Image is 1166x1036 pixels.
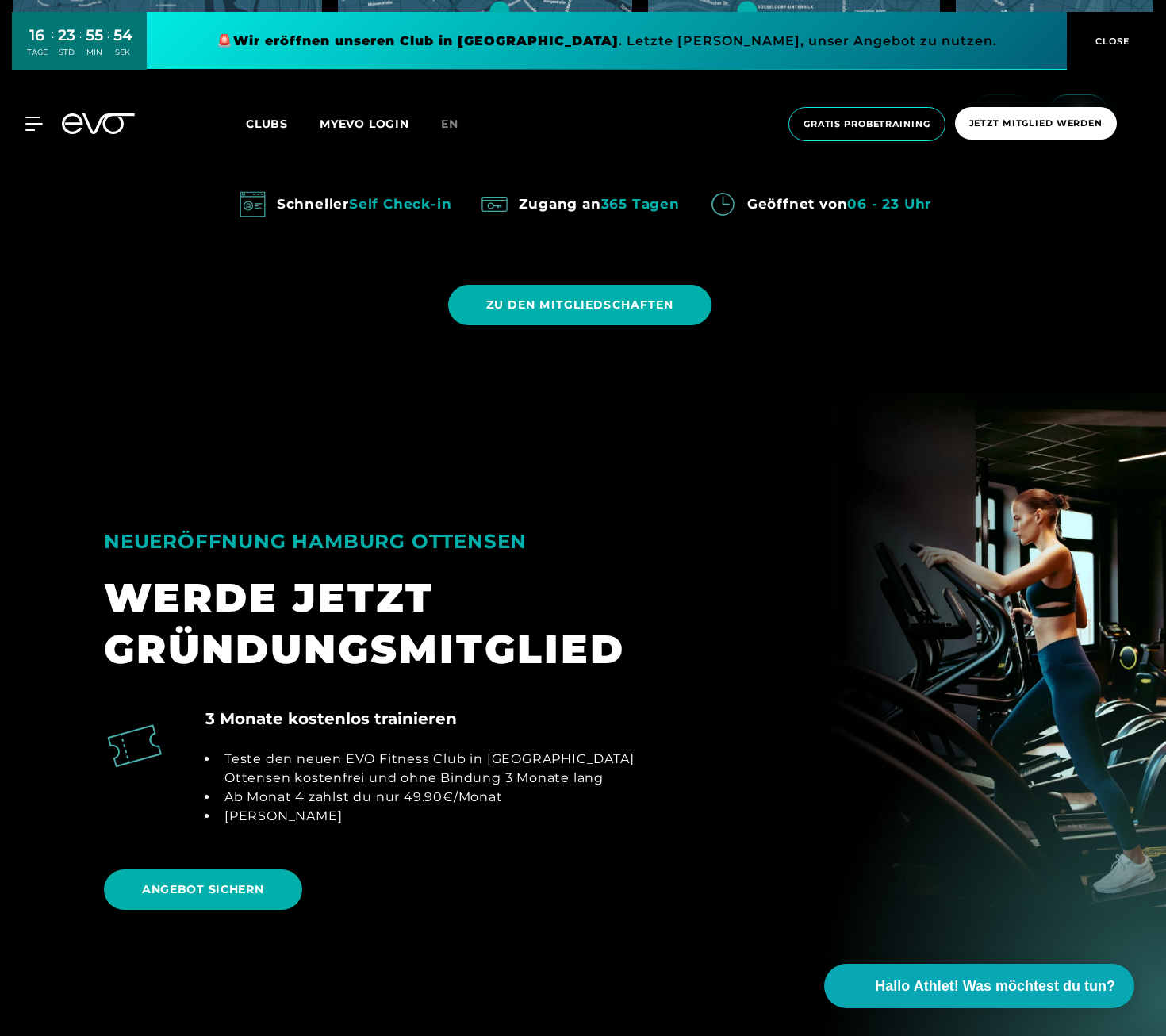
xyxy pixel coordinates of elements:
span: Clubs [246,117,288,131]
div: Zugang an [519,191,679,217]
img: evofitness [235,186,270,222]
a: Clubs [246,116,320,131]
div: 54 [113,24,132,47]
a: ZU DEN MITGLIEDSCHAFTEN [448,273,719,337]
a: en [441,115,478,133]
img: evofitness [477,186,512,222]
span: Jetzt Mitglied werden [969,117,1103,130]
a: MYEVO LOGIN [320,117,409,131]
div: : [107,25,109,67]
a: ANGEBOT SICHERN [104,869,302,910]
div: SEK [113,47,132,58]
div: WERDE JETZT GRÜNDUNGSMITGLIED [104,572,650,675]
div: Schneller [277,191,452,217]
em: 365 Tagen [601,196,680,212]
div: NEUERÖFFNUNG HAMBURG OTTENSEN [104,523,650,560]
button: Hallo Athlet! Was möchtest du tun? [824,964,1134,1008]
div: TAGE [27,47,48,58]
span: ZU DEN MITGLIEDSCHAFTEN [486,297,674,313]
div: 16 [27,24,48,47]
div: MIN [86,47,103,58]
em: Self Check-in [349,196,451,212]
span: en [441,117,458,131]
div: : [52,25,54,67]
button: CLOSE [1067,12,1154,70]
li: [PERSON_NAME] [218,807,650,826]
div: Geöffnet von [747,191,931,217]
span: ANGEBOT SICHERN [142,881,264,898]
h4: 3 Monate kostenlos trainieren [205,707,457,731]
span: Hallo Athlet! Was möchtest du tun? [875,976,1115,997]
span: Gratis Probetraining [804,117,930,131]
div: 55 [86,24,103,47]
div: : [79,25,82,67]
a: Jetzt Mitglied werden [950,107,1122,141]
em: 06 - 23 Uhr [847,196,931,212]
div: STD [58,47,75,58]
img: evofitness [705,186,741,222]
a: Gratis Probetraining [784,107,950,141]
li: Teste den neuen EVO Fitness Club in [GEOGRAPHIC_DATA] Ottensen kostenfrei und ohne Bindung 3 Mona... [218,750,650,788]
span: CLOSE [1091,34,1130,48]
li: Ab Monat 4 zahlst du nur 49.90€/Monat [218,788,650,807]
div: 23 [58,24,75,47]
